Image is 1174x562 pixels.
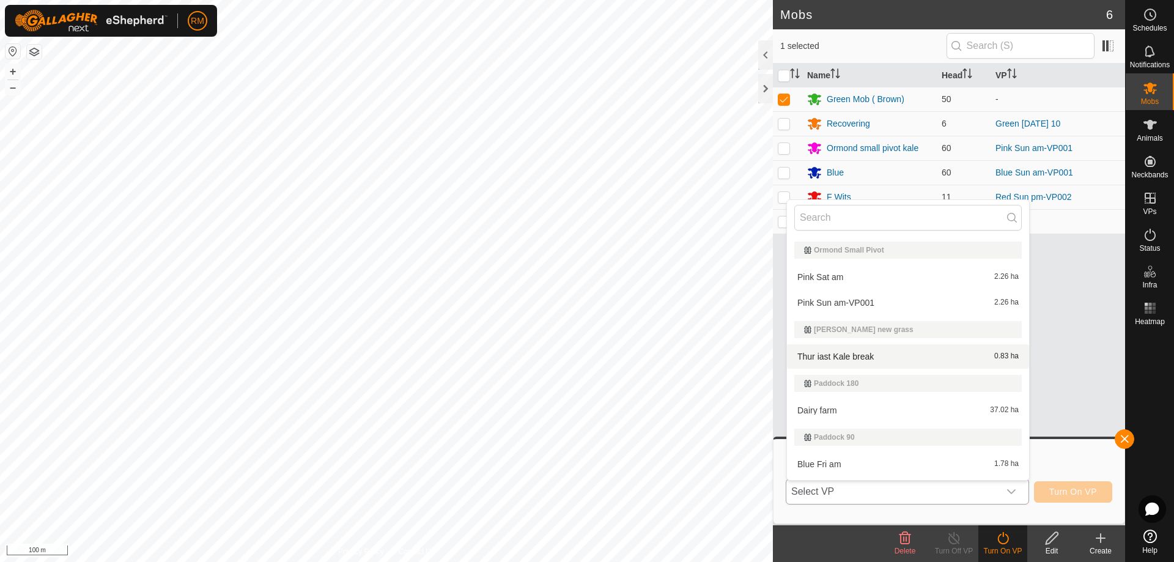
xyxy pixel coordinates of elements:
span: Pink Sat am [797,273,843,281]
button: + [6,64,20,79]
span: Dairy farm [797,406,837,415]
span: RM [191,15,204,28]
span: Neckbands [1131,171,1168,179]
span: 60 [942,143,951,153]
a: Privacy Policy [338,546,384,557]
div: Recovering [827,117,870,130]
li: Blue Fri am [787,452,1029,476]
li: Thur iast Kale break [787,344,1029,369]
span: Thur iast Kale break [797,352,874,361]
button: Map Layers [27,45,42,59]
span: 1 selected [780,40,947,53]
a: Red Sun pm-VP002 [995,192,1072,202]
span: Help [1142,547,1157,554]
input: Search (S) [947,33,1095,59]
p-sorticon: Activate to sort [1007,70,1017,80]
td: - [991,209,1125,234]
div: F Wits [827,191,851,204]
li: Dairy farm [787,398,1029,423]
span: 6 [1106,6,1113,24]
span: Turn On VP [1049,487,1097,497]
span: 2.26 ha [994,298,1019,307]
button: – [6,80,20,95]
a: Blue Sun am-VP001 [995,168,1073,177]
span: Notifications [1130,61,1170,68]
span: 6 [942,119,947,128]
td: - [991,87,1125,111]
a: Contact Us [399,546,435,557]
th: Head [937,64,991,87]
a: Green [DATE] 10 [995,119,1060,128]
div: Paddock 90 [804,434,1012,441]
div: Green Mob ( Brown) [827,93,904,106]
div: dropdown trigger [999,479,1024,504]
span: 50 [942,94,951,104]
h2: Mobs [780,7,1106,22]
div: Ormond small pivot kale [827,142,918,155]
li: Pink Sat am [787,265,1029,289]
li: Blue Sat am [787,478,1029,502]
span: Blue Fri am [797,460,841,468]
span: Animals [1137,135,1163,142]
span: Mobs [1141,98,1159,105]
span: 37.02 ha [990,406,1019,415]
input: Search [794,205,1022,231]
span: VPs [1143,208,1156,215]
div: Ormond Small Pivot [804,246,1012,254]
span: Schedules [1132,24,1167,32]
span: 0.83 ha [994,352,1019,361]
span: Select VP [786,479,999,504]
span: Infra [1142,281,1157,289]
span: Heatmap [1135,318,1165,325]
span: Pink Sun am-VP001 [797,298,874,307]
div: Blue [827,166,844,179]
a: Pink Sun am-VP001 [995,143,1072,153]
p-sorticon: Activate to sort [962,70,972,80]
li: Pink Sun am-VP001 [787,290,1029,315]
div: Paddock 180 [804,380,1012,387]
p-sorticon: Activate to sort [830,70,840,80]
div: Turn Off VP [929,545,978,556]
span: Status [1139,245,1160,252]
span: 2.26 ha [994,273,1019,281]
span: 1.78 ha [994,460,1019,468]
th: VP [991,64,1125,87]
p-sorticon: Activate to sort [790,70,800,80]
th: Name [802,64,937,87]
button: Reset Map [6,44,20,59]
img: Gallagher Logo [15,10,168,32]
a: Help [1126,525,1174,559]
span: 11 [942,192,951,202]
button: Turn On VP [1034,481,1112,503]
div: Turn On VP [978,545,1027,556]
div: Create [1076,545,1125,556]
div: Edit [1027,545,1076,556]
span: 60 [942,168,951,177]
span: Delete [895,547,916,555]
div: [PERSON_NAME] new grass [804,326,1012,333]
